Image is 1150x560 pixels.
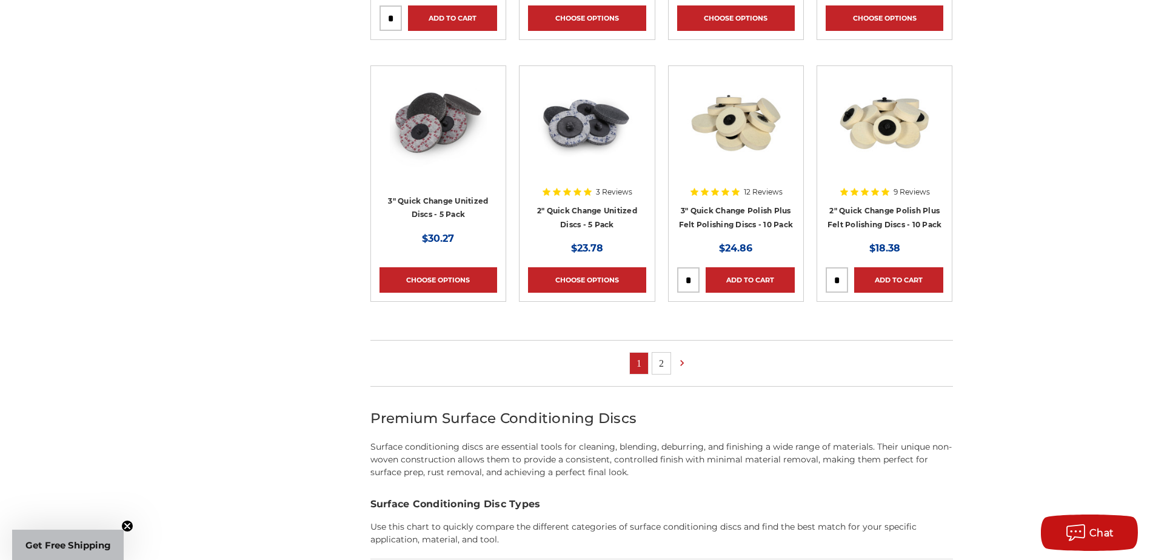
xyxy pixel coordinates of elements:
span: Get Free Shipping [25,539,111,551]
button: Close teaser [121,520,133,532]
span: Chat [1089,527,1114,539]
span: $24.86 [719,242,752,254]
a: 2" Quick Change Polish Plus Felt Polishing Discs - 10 Pack [827,206,942,229]
button: Chat [1041,515,1138,551]
a: 1 [630,353,648,374]
h3: Surface Conditioning Disc Types [370,497,953,512]
a: Choose Options [379,267,497,293]
span: $18.38 [869,242,900,254]
a: Add to Cart [854,267,943,293]
img: 3" Quick Change Unitized Discs - 5 Pack [390,75,487,172]
a: 3" Quick Change Polish Plus Felt Polishing Discs - 10 Pack [679,206,794,229]
img: 3 inch polishing felt roloc discs [687,75,784,172]
img: 2" Quick Change Unitized Discs - 5 Pack [538,75,635,172]
a: 2" Quick Change Unitized Discs - 5 Pack [537,206,637,229]
span: 12 Reviews [744,188,783,196]
h2: Premium Surface Conditioning Discs [370,408,953,429]
p: Surface conditioning discs are essential tools for cleaning, blending, deburring, and finishing a... [370,441,953,479]
span: 3 Reviews [596,188,632,196]
div: Get Free ShippingClose teaser [12,530,124,560]
p: Use this chart to quickly compare the different categories of surface conditioning discs and find... [370,521,953,546]
a: Choose Options [677,5,795,31]
a: 3 inch polishing felt roloc discs [677,75,795,192]
a: Choose Options [528,5,646,31]
a: Add to Cart [408,5,497,31]
a: Choose Options [826,5,943,31]
a: Add to Cart [706,267,795,293]
a: 2 [652,353,670,374]
a: 2" Quick Change Unitized Discs - 5 Pack [528,75,646,192]
a: 3" Quick Change Unitized Discs - 5 Pack [388,196,488,219]
a: Choose Options [528,267,646,293]
span: $23.78 [571,242,603,254]
img: 2" Roloc Polishing Felt Discs [836,75,933,172]
a: 3" Quick Change Unitized Discs - 5 Pack [379,75,497,192]
span: $30.27 [422,233,454,244]
a: 2" Roloc Polishing Felt Discs [826,75,943,192]
span: 9 Reviews [894,188,930,196]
